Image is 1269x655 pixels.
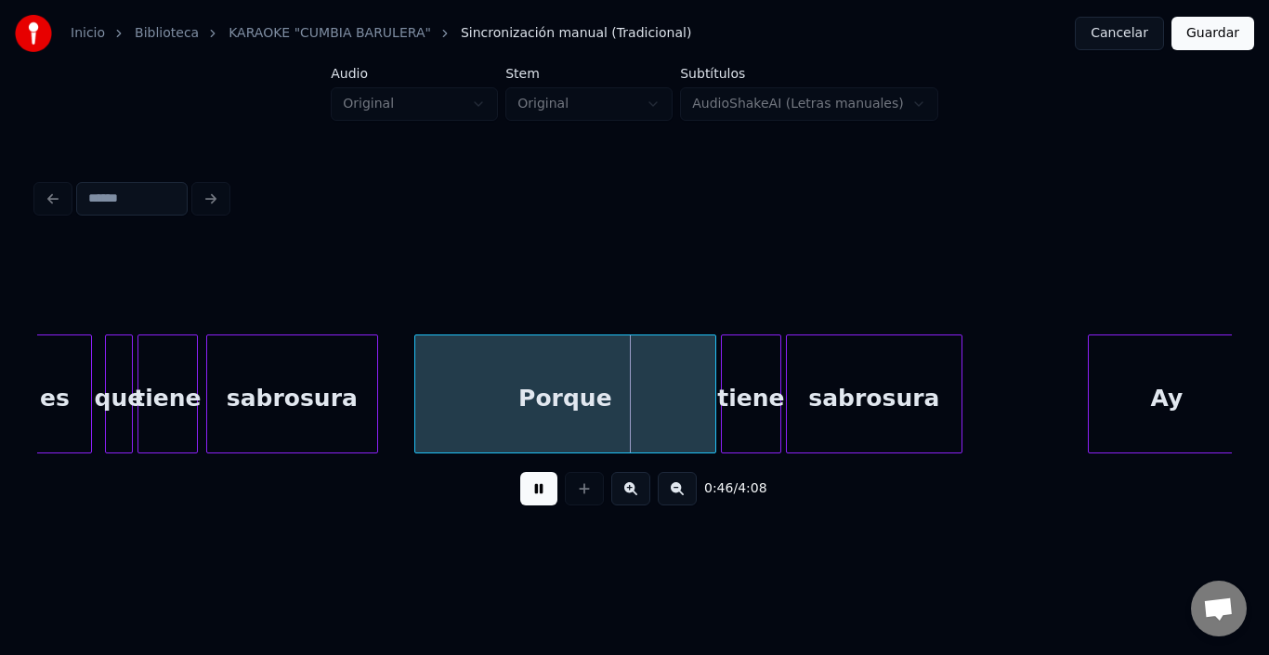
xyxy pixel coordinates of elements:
span: Sincronización manual (Tradicional) [461,24,691,43]
button: Guardar [1171,17,1254,50]
img: youka [15,15,52,52]
a: Biblioteca [135,24,199,43]
div: Chat abierto [1191,581,1247,636]
button: Cancelar [1075,17,1164,50]
a: KARAOKE "CUMBIA BARULERA" [229,24,431,43]
nav: breadcrumb [71,24,691,43]
span: 4:08 [738,479,766,498]
label: Subtítulos [680,67,938,80]
label: Audio [331,67,498,80]
a: Inicio [71,24,105,43]
div: / [704,479,749,498]
span: 0:46 [704,479,733,498]
label: Stem [505,67,673,80]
